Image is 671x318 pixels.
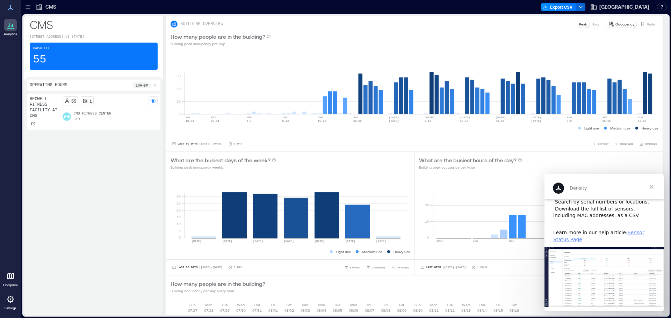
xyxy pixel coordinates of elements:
p: [STREET_ADDRESS][US_STATE] [30,34,158,40]
p: CMS [30,17,158,31]
text: 3-9 [567,119,572,123]
tspan: 10 [176,99,181,103]
p: 08/14 [477,308,487,313]
p: CMS [45,3,56,10]
p: 08/06 [349,308,358,313]
button: EXPORT [591,140,610,147]
p: 07/31 [252,308,262,313]
p: Wed [349,302,357,308]
p: Heavy use [394,249,410,254]
text: 8am [509,239,514,243]
p: CMS Fitness Center [74,111,111,117]
p: Sun [414,302,421,308]
span: EXPORT [350,265,361,269]
p: 1 Day [234,142,242,146]
text: [DATE] [496,116,506,119]
tspan: 30 [176,74,181,78]
p: Building peak occupancy per Day [171,41,271,46]
p: 08/05 [333,308,342,313]
tspan: 10 [176,222,181,226]
a: Floorplans [1,268,20,289]
p: Avg [592,21,599,27]
p: Fri [496,302,500,308]
text: [DATE] [192,239,202,243]
p: Light use [336,249,351,254]
p: Tue [447,302,453,308]
tspan: 0 [179,112,181,116]
p: Operating Hours [30,82,67,88]
p: BUILDING OVERVIEW [180,21,223,27]
p: 1 Day [234,265,242,269]
p: Fri [271,302,275,308]
span: [GEOGRAPHIC_DATA] [599,3,649,10]
p: Building occupancy per day every hour [171,288,265,294]
p: 08/01 [268,308,278,313]
p: Sun [302,302,308,308]
p: Thu [254,302,260,308]
text: [DATE] [315,239,325,243]
text: [DATE] [253,239,263,243]
span: OPTIONS [645,142,657,146]
p: 07/28 [204,308,214,313]
p: 08/13 [461,308,471,313]
tspan: 20 [425,203,429,207]
text: AUG [638,116,643,119]
text: 8-14 [282,119,289,123]
text: [DATE] [531,119,541,123]
text: [DATE] [284,239,294,243]
p: Settings [5,306,16,310]
button: EXPORT [343,264,362,271]
p: 08/07 [365,308,374,313]
text: MAY [186,116,191,119]
text: 18-24 [186,119,194,123]
p: 08/12 [445,308,455,313]
p: Mon [318,302,325,308]
p: Gym [74,117,80,122]
p: Fri [384,302,388,308]
p: Building peak occupancy weekly [171,164,276,170]
p: 1 [89,98,92,104]
text: [DATE] [460,116,470,119]
button: Last Week |[DATE]-[DATE] [419,264,467,271]
p: 08/09 [397,308,406,313]
a: Settings [2,291,19,312]
p: 08/03 [301,308,310,313]
p: What are the busiest days of the week? [171,156,270,164]
button: OPTIONS [638,140,658,147]
span: OPTIONS [397,265,409,269]
tspan: 20 [176,208,181,212]
span: COMPARE [620,142,634,146]
p: Heavy use [642,125,658,131]
p: Occupancy [615,21,634,27]
button: Last 90 Days |[DATE]-[DATE] [171,264,224,271]
text: [DATE] [424,116,434,119]
p: Medium use [362,249,382,254]
p: Sat [399,302,404,308]
text: 4am [473,239,478,243]
p: Sat [287,302,291,308]
tspan: 10 [425,219,429,223]
tspan: 30 [176,194,181,198]
p: 07/30 [236,308,246,313]
tspan: 20 [176,87,181,91]
p: 08/16 [510,308,519,313]
text: 1-7 [246,119,252,123]
a: Analytics [2,17,19,38]
p: 08/08 [381,308,390,313]
text: MAY [211,116,216,119]
iframe: Intercom live chat message [544,174,664,311]
text: 22-28 [353,119,362,123]
p: Wed [462,302,470,308]
p: Visits [647,21,655,27]
text: 10-16 [603,119,611,123]
tspan: 15 [176,215,181,219]
p: Wed [237,302,245,308]
p: Peak [579,21,587,27]
p: 08/15 [493,308,503,313]
tspan: 25 [176,201,181,205]
text: 6-12 [424,119,431,123]
text: AUG [567,116,572,119]
button: COMPARE [613,140,635,147]
p: 08/04 [317,308,326,313]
